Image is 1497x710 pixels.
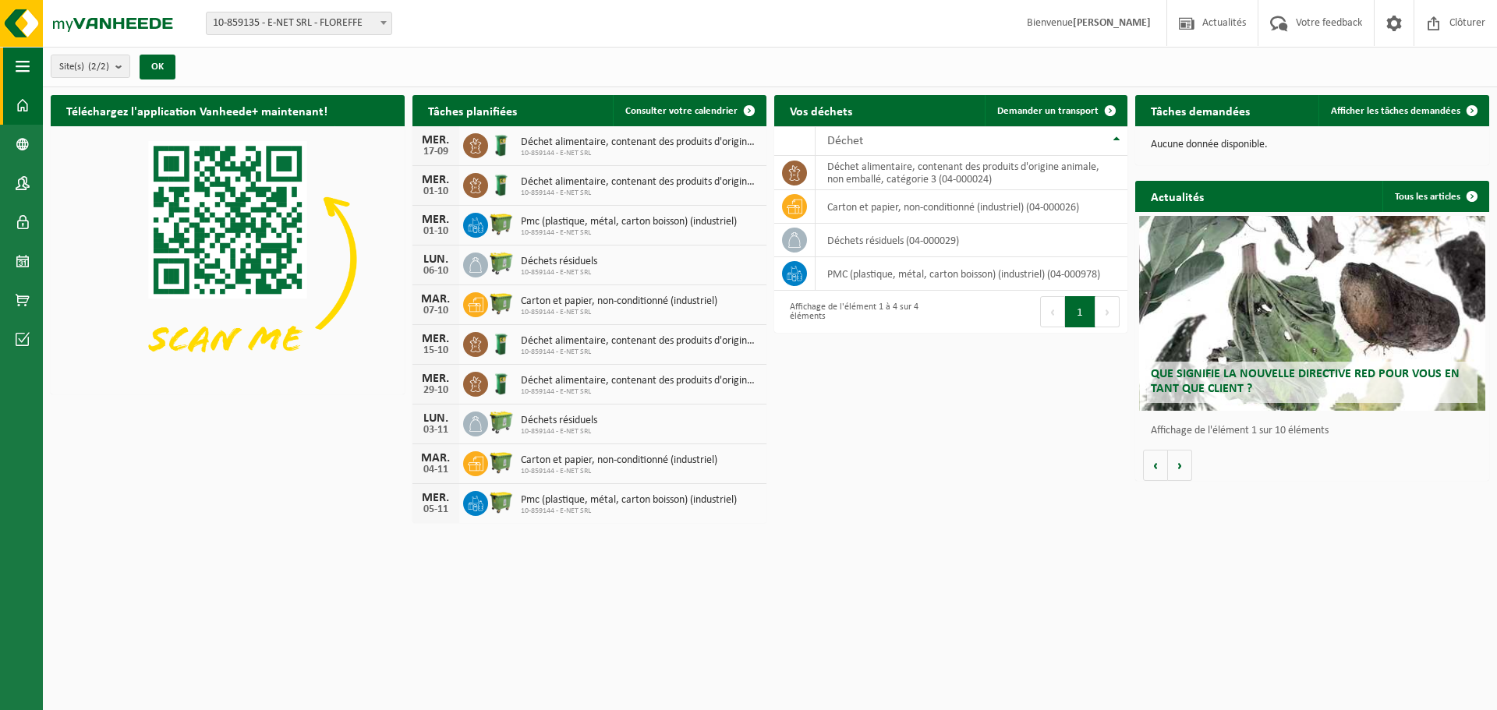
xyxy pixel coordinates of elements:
[521,494,737,507] span: Pmc (plastique, métal, carton boisson) (industriel)
[613,95,765,126] a: Consulter votre calendrier
[521,228,737,238] span: 10-859144 - E-NET SRL
[521,149,759,158] span: 10-859144 - E-NET SRL
[420,452,451,465] div: MAR.
[816,190,1128,224] td: carton et papier, non-conditionné (industriel) (04-000026)
[997,106,1099,116] span: Demander un transport
[774,95,868,125] h2: Vos déchets
[521,295,717,308] span: Carton et papier, non-conditionné (industriel)
[420,134,451,147] div: MER.
[51,55,130,78] button: Site(s)(2/2)
[1040,296,1065,327] button: Previous
[625,106,738,116] span: Consulter votre calendrier
[420,186,451,197] div: 01-10
[1135,95,1265,125] h2: Tâches demandées
[420,266,451,277] div: 06-10
[521,427,597,436] span: 10-859144 - E-NET SRL
[206,12,392,35] span: 10-859135 - E-NET SRL - FLOREFFE
[521,268,597,277] span: 10-859144 - E-NET SRL
[420,226,451,237] div: 01-10
[521,136,759,149] span: Déchet alimentaire, contenant des produits d'origine animale, non emballé, catég...
[488,409,515,436] img: WB-0660-HPE-GN-50
[51,126,405,391] img: Download de VHEPlus App
[521,176,759,189] span: Déchet alimentaire, contenant des produits d'origine animale, non emballé, catég...
[488,330,515,356] img: WB-0140-HPE-GN-01
[420,465,451,475] div: 04-11
[521,216,737,228] span: Pmc (plastique, métal, carton boisson) (industriel)
[59,55,109,79] span: Site(s)
[420,504,451,515] div: 05-11
[1168,450,1192,481] button: Volgende
[1073,17,1151,29] strong: [PERSON_NAME]
[488,171,515,197] img: WB-0140-HPE-GN-01
[420,373,451,385] div: MER.
[88,62,109,72] count: (2/2)
[420,253,451,266] div: LUN.
[140,55,175,79] button: OK
[1151,140,1474,150] p: Aucune donnée disponible.
[420,293,451,306] div: MAR.
[1331,106,1460,116] span: Afficher les tâches demandées
[420,492,451,504] div: MER.
[1143,450,1168,481] button: Vorige
[521,415,597,427] span: Déchets résiduels
[420,345,451,356] div: 15-10
[521,454,717,467] span: Carton et papier, non-conditionné (industriel)
[1095,296,1120,327] button: Next
[827,135,863,147] span: Déchet
[412,95,533,125] h2: Tâches planifiées
[207,12,391,34] span: 10-859135 - E-NET SRL - FLOREFFE
[521,348,759,357] span: 10-859144 - E-NET SRL
[1065,296,1095,327] button: 1
[420,214,451,226] div: MER.
[1382,181,1488,212] a: Tous les articles
[521,387,759,397] span: 10-859144 - E-NET SRL
[488,489,515,515] img: WB-1100-HPE-GN-50
[488,210,515,237] img: WB-1100-HPE-GN-50
[521,308,717,317] span: 10-859144 - E-NET SRL
[816,224,1128,257] td: déchets résiduels (04-000029)
[521,507,737,516] span: 10-859144 - E-NET SRL
[420,425,451,436] div: 03-11
[488,290,515,316] img: WB-1100-HPE-GN-50
[521,335,759,348] span: Déchet alimentaire, contenant des produits d'origine animale, non emballé, catég...
[782,295,943,329] div: Affichage de l'élément 1 à 4 sur 4 éléments
[488,369,515,396] img: WB-0140-HPE-GN-01
[985,95,1126,126] a: Demander un transport
[488,250,515,277] img: WB-0660-HPE-GN-50
[1151,426,1481,436] p: Affichage de l'élément 1 sur 10 éléments
[420,306,451,316] div: 07-10
[1318,95,1488,126] a: Afficher les tâches demandées
[488,449,515,475] img: WB-1100-HPE-GN-50
[1151,368,1460,395] span: Que signifie la nouvelle directive RED pour vous en tant que client ?
[420,412,451,425] div: LUN.
[816,156,1128,190] td: déchet alimentaire, contenant des produits d'origine animale, non emballé, catégorie 3 (04-000024)
[521,467,717,476] span: 10-859144 - E-NET SRL
[488,131,515,157] img: WB-0140-HPE-GN-01
[521,256,597,268] span: Déchets résiduels
[420,385,451,396] div: 29-10
[1139,216,1486,411] a: Que signifie la nouvelle directive RED pour vous en tant que client ?
[816,257,1128,291] td: PMC (plastique, métal, carton boisson) (industriel) (04-000978)
[521,189,759,198] span: 10-859144 - E-NET SRL
[420,147,451,157] div: 17-09
[420,174,451,186] div: MER.
[521,375,759,387] span: Déchet alimentaire, contenant des produits d'origine animale, non emballé, catég...
[420,333,451,345] div: MER.
[51,95,343,125] h2: Téléchargez l'application Vanheede+ maintenant!
[1135,181,1219,211] h2: Actualités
